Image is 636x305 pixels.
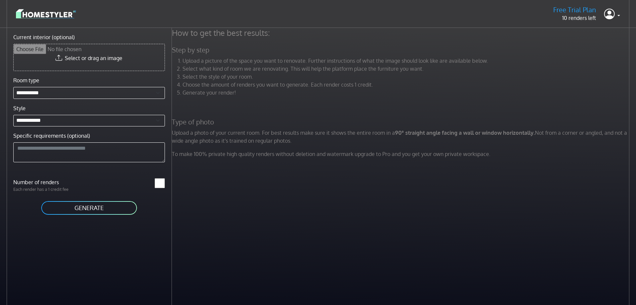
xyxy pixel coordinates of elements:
label: Style [13,104,26,112]
label: Current interior (optional) [13,33,75,41]
label: Number of renders [9,178,89,186]
label: Room type [13,76,39,84]
h5: Free Trial Plan [553,6,596,14]
li: Choose the amount of renders you want to generate. Each render costs 1 credit. [183,81,631,89]
li: Generate your render! [183,89,631,97]
button: GENERATE [41,200,138,215]
h5: Step by step [168,46,635,54]
li: Select what kind of room we are renovating. This will help the platform place the furniture you w... [183,65,631,73]
label: Specific requirements (optional) [13,132,90,140]
li: Select the style of your room. [183,73,631,81]
li: Upload a picture of the space you want to renovate. Further instructions of what the image should... [183,57,631,65]
h5: Type of photo [168,118,635,126]
p: To make 100% private high quality renders without deletion and watermark upgrade to Pro and you g... [168,150,635,158]
p: Upload a photo of your current room. For best results make sure it shows the entire room in a Not... [168,129,635,145]
p: Each render has a 1 credit fee [9,186,89,192]
img: logo-3de290ba35641baa71223ecac5eacb59cb85b4c7fdf211dc9aaecaaee71ea2f8.svg [16,8,76,20]
p: 10 renders left [553,14,596,22]
h4: How to get the best results: [168,28,635,38]
strong: 90° straight angle facing a wall or window horizontally. [395,129,535,136]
